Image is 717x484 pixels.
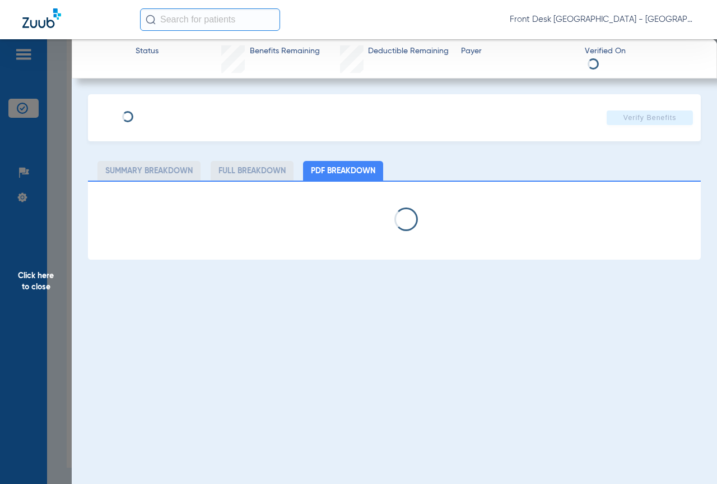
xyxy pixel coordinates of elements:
[585,45,699,57] span: Verified On
[510,14,695,25] span: Front Desk [GEOGRAPHIC_DATA] - [GEOGRAPHIC_DATA] | My Community Dental Centers
[136,45,159,57] span: Status
[97,161,201,181] li: Summary Breakdown
[140,8,280,31] input: Search for patients
[661,430,717,484] iframe: Chat Widget
[211,161,294,181] li: Full Breakdown
[22,8,61,28] img: Zuub Logo
[250,45,320,57] span: Benefits Remaining
[368,45,449,57] span: Deductible Remaining
[303,161,383,181] li: PDF Breakdown
[461,45,575,57] span: Payer
[146,15,156,25] img: Search Icon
